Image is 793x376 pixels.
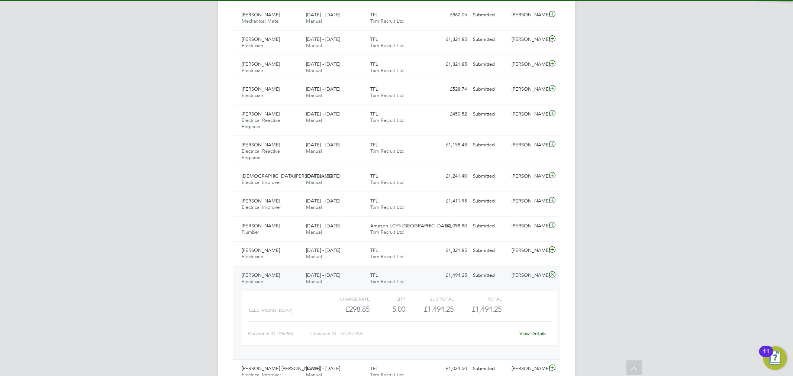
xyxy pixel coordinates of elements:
[242,18,279,24] span: Mechanical Mate
[370,294,406,303] div: QTY
[509,139,547,151] div: [PERSON_NAME]
[306,253,322,260] span: Manual
[470,244,509,257] div: Submitted
[370,148,404,154] span: Txm Recruit Ltd
[509,83,547,95] div: [PERSON_NAME]
[432,363,470,375] div: £1,034.50
[306,179,322,185] span: Manual
[242,229,260,235] span: Plumber
[370,36,378,42] span: TFL
[370,247,378,253] span: TFL
[306,67,322,74] span: Manual
[470,33,509,46] div: Submitted
[509,108,547,120] div: [PERSON_NAME]
[509,58,547,71] div: [PERSON_NAME]
[242,179,281,185] span: Electrical Improver
[242,117,280,130] span: Electrical Reactive Engineer
[370,365,378,372] span: TFL
[306,36,340,42] span: [DATE] - [DATE]
[242,223,280,229] span: [PERSON_NAME]
[432,108,470,120] div: £450.52
[242,86,280,92] span: [PERSON_NAME]
[472,305,502,314] span: £1,494.25
[432,33,470,46] div: £1,321.85
[470,108,509,120] div: Submitted
[248,328,309,340] div: Placement ID: 296985
[370,198,378,204] span: TFL
[370,61,378,67] span: TFL
[242,142,280,148] span: [PERSON_NAME]
[432,269,470,282] div: £1,494.25
[509,195,547,207] div: [PERSON_NAME]
[370,278,404,285] span: Txm Recruit Ltd
[470,363,509,375] div: Submitted
[306,278,322,285] span: Manual
[242,67,264,74] span: Electrician
[306,42,322,49] span: Manual
[242,148,280,161] span: Electrical Reactive Engineer
[470,269,509,282] div: Submitted
[432,170,470,182] div: £1,241.40
[763,351,770,361] div: 11
[242,198,280,204] span: [PERSON_NAME]
[519,330,547,337] a: View Details
[432,195,470,207] div: £1,411.95
[306,365,340,372] span: [DATE] - [DATE]
[763,346,787,370] button: Open Resource Center, 11 new notifications
[454,294,502,303] div: Total
[306,198,340,204] span: [DATE] - [DATE]
[306,148,322,154] span: Manual
[470,220,509,232] div: Submitted
[432,220,470,232] div: £1,098.80
[470,170,509,182] div: Submitted
[306,223,340,229] span: [DATE] - [DATE]
[470,83,509,95] div: Submitted
[470,195,509,207] div: Submitted
[306,18,322,24] span: Manual
[306,204,322,210] span: Manual
[242,42,264,49] span: Electrician
[370,272,378,278] span: TFL
[470,9,509,21] div: Submitted
[432,83,470,95] div: £528.74
[321,303,369,315] div: £298.85
[309,328,515,340] div: Timesheet ID: TS1797796
[370,223,451,229] span: Amazon LCY3 [GEOGRAPHIC_DATA]
[242,111,280,117] span: [PERSON_NAME]
[509,9,547,21] div: [PERSON_NAME]
[370,18,404,24] span: Txm Recruit Ltd
[406,294,454,303] div: Sub Total
[242,253,264,260] span: Electrician
[370,117,404,123] span: Txm Recruit Ltd
[406,303,454,315] div: £1,494.25
[370,92,404,98] span: Txm Recruit Ltd
[242,365,320,372] span: [PERSON_NAME] [PERSON_NAME]
[370,303,406,315] div: 5.00
[242,278,264,285] span: Electrician
[509,33,547,46] div: [PERSON_NAME]
[370,12,378,18] span: TFL
[432,58,470,71] div: £1,321.85
[306,86,340,92] span: [DATE] - [DATE]
[242,36,280,42] span: [PERSON_NAME]
[242,61,280,67] span: [PERSON_NAME]
[321,294,369,303] div: Charge rate
[370,229,404,235] span: Txm Recruit Ltd
[370,86,378,92] span: TFL
[470,139,509,151] div: Submitted
[306,61,340,67] span: [DATE] - [DATE]
[370,173,378,179] span: TFL
[509,220,547,232] div: [PERSON_NAME]
[306,117,322,123] span: Manual
[432,244,470,257] div: £1,321.85
[242,204,281,210] span: Electrical Improver
[370,111,378,117] span: TFL
[306,247,340,253] span: [DATE] - [DATE]
[306,92,322,98] span: Manual
[370,142,378,148] span: TFL
[306,142,340,148] span: [DATE] - [DATE]
[509,269,547,282] div: [PERSON_NAME]
[370,67,404,74] span: Txm Recruit Ltd
[509,363,547,375] div: [PERSON_NAME]
[306,173,340,179] span: [DATE] - [DATE]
